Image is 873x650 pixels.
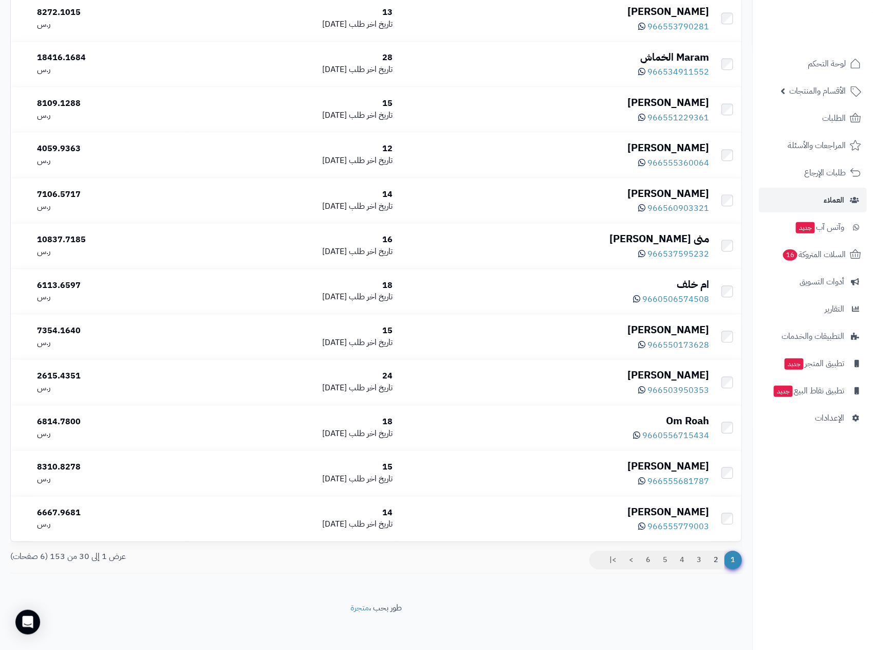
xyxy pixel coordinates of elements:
[759,297,867,321] a: التقارير
[796,222,815,233] span: جديد
[349,427,393,440] span: تاريخ اخر طلب
[37,325,183,337] div: 7354.1640
[191,370,393,382] div: 24
[633,429,709,442] a: 9660556715434
[724,551,742,569] span: 1
[673,551,691,569] a: 4
[795,220,844,234] span: وآتس آب
[191,280,393,292] div: 18
[191,201,393,212] div: [DATE]
[37,155,183,167] div: ر.س
[191,461,393,473] div: 15
[774,386,793,397] span: جديد
[349,200,393,212] span: تاريخ اخر طلب
[759,351,867,376] a: تطبيق المتجرجديد
[656,551,674,569] a: 5
[37,416,183,428] div: 6814.7800
[815,411,844,425] span: الإعدادات
[349,382,393,394] span: تاريخ اخر طلب
[191,234,393,246] div: 16
[191,189,393,201] div: 14
[759,160,867,185] a: طلبات الإرجاع
[822,111,846,125] span: الطلبات
[401,504,709,519] div: [PERSON_NAME]
[759,188,867,212] a: العملاء
[3,551,376,563] div: عرض 1 إلى 30 من 153 (6 صفحات)
[759,133,867,158] a: المراجعات والأسئلة
[690,551,708,569] a: 3
[759,378,867,403] a: تطبيق نقاط البيعجديد
[759,215,867,240] a: وآتس آبجديد
[349,109,393,121] span: تاريخ اخر طلب
[15,610,40,635] div: Open Intercom Messenger
[647,66,709,78] span: 966534911552
[191,19,393,30] div: [DATE]
[191,143,393,155] div: 12
[191,507,393,519] div: 14
[638,475,709,487] a: 966555681787
[638,384,709,396] a: 966503950353
[37,110,183,121] div: ر.س
[647,248,709,260] span: 966537595232
[191,518,393,530] div: [DATE]
[37,246,183,258] div: ر.س
[647,112,709,124] span: 966551229361
[37,518,183,530] div: ر.س
[349,518,393,530] span: تاريخ اخر طلب
[37,382,183,394] div: ر.س
[191,382,393,394] div: [DATE]
[638,157,709,169] a: 966555360064
[647,21,709,33] span: 966553790281
[37,507,183,519] div: 6667.9681
[349,245,393,258] span: تاريخ اخر طلب
[37,64,183,76] div: ر.س
[349,473,393,485] span: تاريخ اخر طلب
[647,384,709,396] span: 966503950353
[37,189,183,201] div: 7106.5717
[37,280,183,292] div: 6113.6597
[37,473,183,485] div: ر.س
[37,19,183,30] div: ر.س
[191,98,393,110] div: 15
[191,325,393,337] div: 15
[191,246,393,258] div: [DATE]
[37,143,183,155] div: 4059.9363
[191,473,393,485] div: [DATE]
[638,21,709,33] a: 966553790281
[401,459,709,474] div: [PERSON_NAME]
[642,293,709,305] span: 9660506574508
[638,520,709,533] a: 966555779003
[349,291,393,303] span: تاريخ اخر طلب
[759,242,867,267] a: السلات المتروكة16
[639,551,657,569] a: 6
[191,52,393,64] div: 28
[401,4,709,19] div: [PERSON_NAME]
[808,57,846,71] span: لوحة التحكم
[349,336,393,349] span: تاريخ اخر طلب
[622,551,640,569] a: >
[759,406,867,430] a: الإعدادات
[191,64,393,76] div: [DATE]
[638,202,709,214] a: 966560903321
[759,51,867,76] a: لوحة التحكم
[37,461,183,473] div: 8310.8278
[824,193,844,207] span: العملاء
[785,358,804,370] span: جديد
[401,413,709,428] div: Om Roah
[191,416,393,428] div: 18
[37,291,183,303] div: ر.س
[647,520,709,533] span: 966555779003
[782,247,846,262] span: السلات المتروكة
[37,7,183,19] div: 8272.1015
[773,384,844,398] span: تطبيق نقاط البيع
[37,234,183,246] div: 10837.7185
[759,269,867,294] a: أدوات التسويق
[37,52,183,64] div: 18416.1684
[647,339,709,351] span: 966550173628
[191,110,393,121] div: [DATE]
[788,138,846,153] span: المراجعات والأسئلة
[37,370,183,382] div: 2615.4351
[401,50,709,65] div: Maram الخماش
[804,166,846,180] span: طلبات الإرجاع
[707,551,725,569] a: 2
